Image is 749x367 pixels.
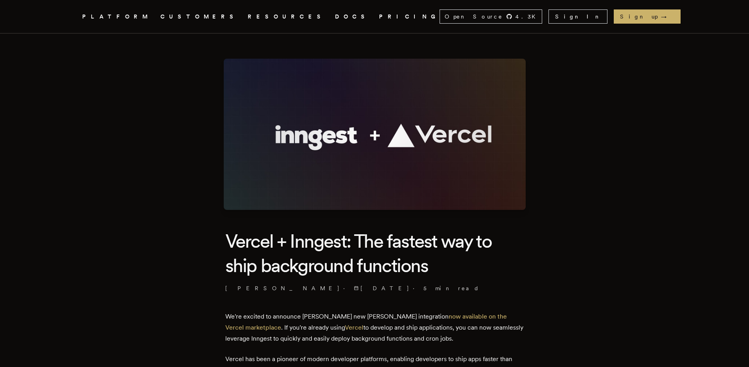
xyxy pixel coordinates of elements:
[225,284,524,292] p: · ·
[225,284,340,292] a: [PERSON_NAME]
[82,12,151,22] button: PLATFORM
[354,284,410,292] span: [DATE]
[445,13,503,20] span: Open Source
[248,12,326,22] button: RESOURCES
[225,313,507,331] a: now available on the Vercel marketplace
[224,59,526,210] img: Featured image for Vercel + Inngest: The fastest way to ship background functions blog post
[345,324,363,331] a: Vercel
[335,12,370,22] a: DOCS
[225,229,524,278] h1: Vercel + Inngest: The fastest way to ship background functions
[614,9,681,24] a: Sign up
[515,13,540,20] span: 4.3 K
[423,284,479,292] span: 5 min read
[379,12,440,22] a: PRICING
[225,311,524,344] p: We're excited to announce [PERSON_NAME] new [PERSON_NAME] integration . If you're already using t...
[548,9,607,24] a: Sign In
[160,12,238,22] a: CUSTOMERS
[661,13,674,20] span: →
